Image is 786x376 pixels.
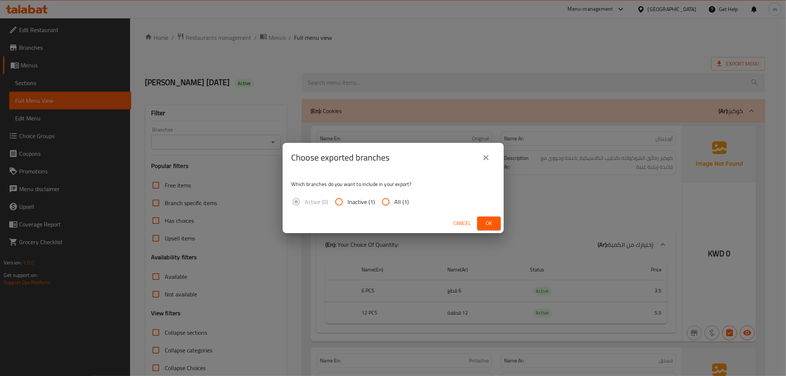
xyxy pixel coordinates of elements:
[454,219,471,228] span: Cancel
[477,149,495,166] button: close
[477,217,501,230] button: Ok
[348,197,375,206] span: Inactive (1)
[451,217,474,230] button: Cancel
[483,219,495,228] span: Ok
[291,152,390,164] h2: Choose exported branches
[291,180,495,188] p: Which branches do you want to include in your export?
[305,197,328,206] span: Active (0)
[395,197,409,206] span: All (1)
